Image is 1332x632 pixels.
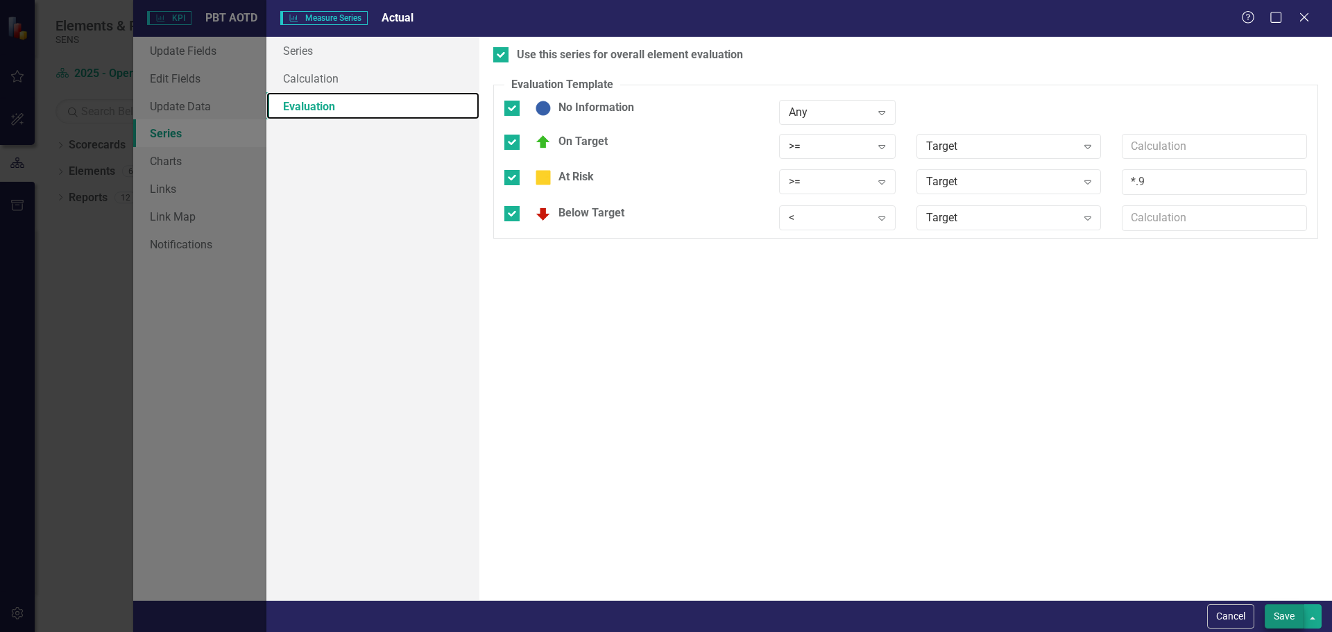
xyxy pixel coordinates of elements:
input: Calculation [1122,205,1307,231]
div: >= [789,174,871,190]
div: Target [926,210,1077,226]
div: Use this series for overall element evaluation [517,47,743,63]
div: >= [789,138,871,154]
img: No Information [535,100,552,117]
input: Calculation [1122,134,1307,160]
a: Series [266,37,479,65]
input: Calculation [1122,169,1307,195]
div: Below Target [528,205,624,222]
a: Evaluation [266,92,479,120]
span: Actual [382,11,413,24]
div: No Information [528,100,634,117]
button: Save [1265,604,1304,629]
button: Cancel [1207,604,1254,629]
span: Measure Series [280,11,368,25]
div: Target [926,138,1077,154]
div: Target [926,174,1077,190]
div: At Risk [528,169,594,186]
img: At Risk [535,169,552,186]
div: Any [789,104,871,120]
legend: Evaluation Template [504,77,620,93]
img: Below Target [535,205,552,222]
div: On Target [528,134,608,151]
img: On Target [535,134,552,151]
div: < [789,210,871,226]
a: Calculation [266,65,479,92]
